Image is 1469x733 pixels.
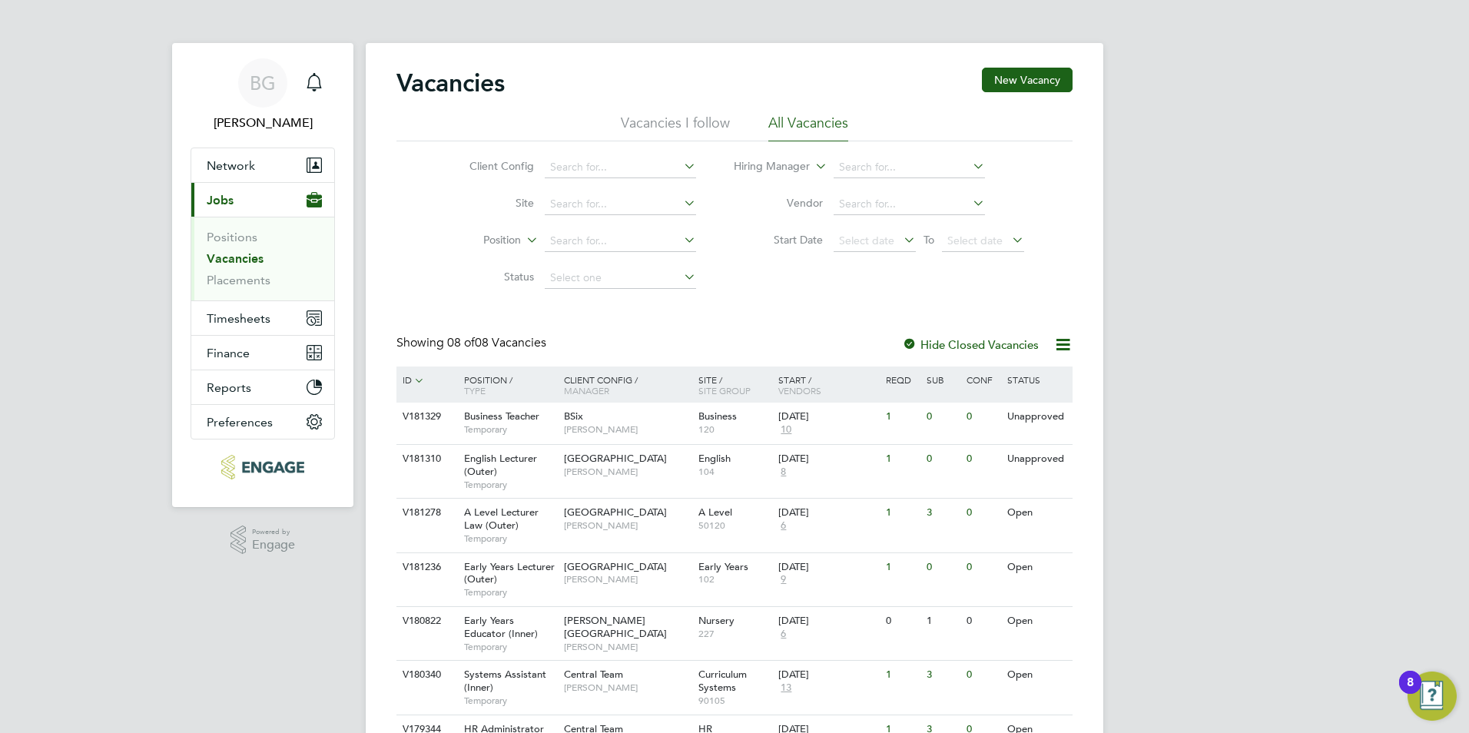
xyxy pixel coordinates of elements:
span: [PERSON_NAME] [564,682,691,694]
div: [DATE] [778,668,878,682]
button: Timesheets [191,301,334,335]
div: Jobs [191,217,334,300]
div: Open [1003,607,1070,635]
div: 3 [923,499,963,527]
div: Status [1003,366,1070,393]
span: Jobs [207,193,234,207]
label: Hiring Manager [721,159,810,174]
div: 1 [923,607,963,635]
span: Nursery [698,614,734,627]
button: Reports [191,370,334,404]
div: [DATE] [778,615,878,628]
span: [GEOGRAPHIC_DATA] [564,560,667,573]
span: Type [464,384,486,396]
div: Open [1003,661,1070,689]
div: 0 [882,607,922,635]
span: Finance [207,346,250,360]
span: 6 [778,519,788,532]
span: Becky Green [191,114,335,132]
span: Powered by [252,526,295,539]
span: Systems Assistant (Inner) [464,668,546,694]
button: Jobs [191,183,334,217]
h2: Vacancies [396,68,505,98]
span: BG [250,73,276,93]
span: 9 [778,573,788,586]
div: Position / [453,366,560,403]
img: carbonrecruitment-logo-retina.png [221,455,303,479]
input: Search for... [834,194,985,215]
div: Open [1003,499,1070,527]
label: Status [446,270,534,284]
div: Conf [963,366,1003,393]
div: V181278 [399,499,453,527]
div: ID [399,366,453,394]
span: 90105 [698,695,771,707]
span: Business [698,410,737,423]
span: [PERSON_NAME] [564,573,691,585]
div: 1 [882,445,922,473]
div: 1 [882,499,922,527]
div: 0 [963,445,1003,473]
span: [PERSON_NAME] [564,423,691,436]
span: 102 [698,573,771,585]
div: 3 [923,661,963,689]
div: 0 [963,553,1003,582]
a: Powered byEngage [230,526,296,555]
a: Positions [207,230,257,244]
input: Search for... [545,157,696,178]
div: 0 [923,403,963,431]
span: Reports [207,380,251,395]
span: Site Group [698,384,751,396]
span: [PERSON_NAME] [564,466,691,478]
label: Position [433,233,521,248]
button: Network [191,148,334,182]
div: 0 [923,445,963,473]
div: Start / [774,366,882,403]
div: V180822 [399,607,453,635]
div: 8 [1407,682,1414,702]
a: Placements [207,273,270,287]
span: BSix [564,410,583,423]
span: Temporary [464,586,556,599]
div: V180340 [399,661,453,689]
span: Temporary [464,532,556,545]
div: V181310 [399,445,453,473]
label: Start Date [734,233,823,247]
span: 6 [778,628,788,641]
div: 1 [882,661,922,689]
div: [DATE] [778,561,878,574]
div: Showing [396,335,549,351]
div: 0 [923,553,963,582]
span: 50120 [698,519,771,532]
div: [DATE] [778,410,878,423]
span: [PERSON_NAME] [564,641,691,653]
span: 13 [778,682,794,695]
span: Central Team [564,668,623,681]
div: 0 [963,607,1003,635]
div: 1 [882,553,922,582]
span: Preferences [207,415,273,430]
div: Open [1003,553,1070,582]
a: Go to home page [191,455,335,479]
span: Early Years Lecturer (Outer) [464,560,555,586]
span: 227 [698,628,771,640]
li: Vacancies I follow [621,114,730,141]
label: Vendor [734,196,823,210]
a: BG[PERSON_NAME] [191,58,335,132]
span: [GEOGRAPHIC_DATA] [564,506,667,519]
div: Client Config / [560,366,695,403]
label: Client Config [446,159,534,173]
span: Temporary [464,479,556,491]
span: 104 [698,466,771,478]
span: 08 of [447,335,475,350]
div: Unapproved [1003,445,1070,473]
button: Preferences [191,405,334,439]
div: [DATE] [778,506,878,519]
div: Site / [695,366,775,403]
span: Engage [252,539,295,552]
span: Temporary [464,695,556,707]
a: Vacancies [207,251,264,266]
span: English Lecturer (Outer) [464,452,537,478]
label: Hide Closed Vacancies [902,337,1039,352]
span: A Level [698,506,732,519]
